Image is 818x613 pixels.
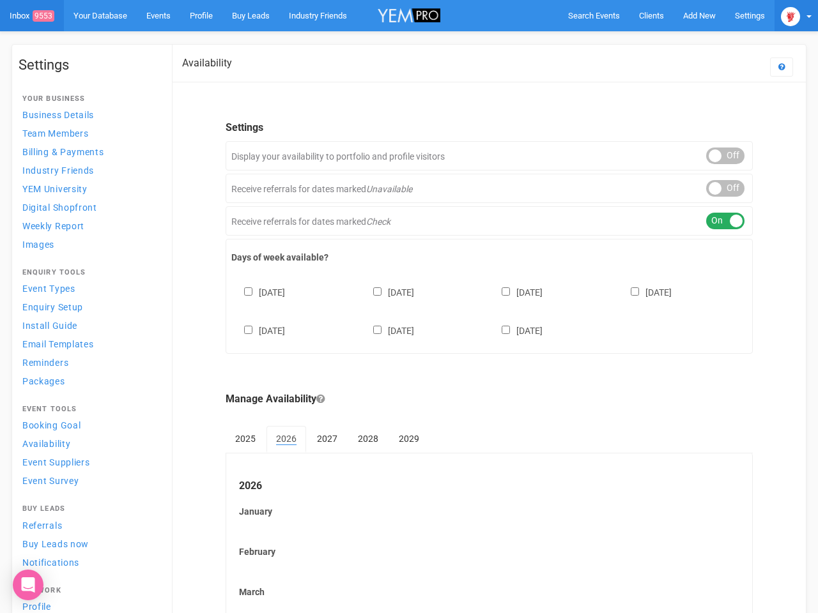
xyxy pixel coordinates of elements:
[19,162,159,179] a: Industry Friends
[244,287,252,296] input: [DATE]
[19,143,159,160] a: Billing & Payments
[19,180,159,197] a: YEM University
[19,298,159,315] a: Enquiry Setup
[19,554,159,571] a: Notifications
[19,416,159,434] a: Booking Goal
[360,285,414,299] label: [DATE]
[366,216,390,227] em: Check
[226,174,753,203] div: Receive referrals for dates marked
[22,321,77,331] span: Install Guide
[348,426,388,451] a: 2028
[19,280,159,297] a: Event Types
[389,426,429,451] a: 2029
[22,95,155,103] h4: Your Business
[239,586,739,598] label: March
[502,287,510,296] input: [DATE]
[19,435,159,452] a: Availability
[19,535,159,552] a: Buy Leads now
[19,453,159,471] a: Event Suppliers
[19,57,159,73] h1: Settings
[639,11,664,20] span: Clients
[22,128,88,139] span: Team Members
[489,285,543,299] label: [DATE]
[13,570,43,600] div: Open Intercom Messenger
[22,221,84,231] span: Weekly Report
[22,439,70,449] span: Availability
[19,372,159,390] a: Packages
[226,392,753,407] legend: Manage Availability
[22,376,65,386] span: Packages
[19,472,159,489] a: Event Survey
[489,323,543,337] label: [DATE]
[360,323,414,337] label: [DATE]
[22,405,155,413] h4: Event Tools
[19,354,159,371] a: Reminders
[502,326,510,334] input: [DATE]
[182,57,232,69] h2: Availability
[266,426,306,453] a: 2026
[22,110,94,120] span: Business Details
[33,10,54,22] span: 9553
[22,184,88,194] span: YEM University
[226,121,753,135] legend: Settings
[231,285,285,299] label: [DATE]
[239,479,739,494] legend: 2026
[19,517,159,534] a: Referrals
[22,269,155,276] h4: Enquiry Tools
[22,420,81,430] span: Booking Goal
[19,335,159,352] a: Email Templates
[19,125,159,142] a: Team Members
[22,476,79,486] span: Event Survey
[244,326,252,334] input: [DATE]
[226,426,265,451] a: 2025
[22,587,155,594] h4: Network
[226,206,753,236] div: Receive referrals for dates marked
[22,339,94,349] span: Email Templates
[231,323,285,337] label: [DATE]
[307,426,347,451] a: 2027
[366,184,412,194] em: Unavailable
[373,287,382,296] input: [DATE]
[22,239,54,250] span: Images
[22,557,79,568] span: Notifications
[19,317,159,334] a: Install Guide
[19,199,159,216] a: Digital Shopfront
[781,7,800,26] img: open-uri20250107-2-1pbi2ie
[22,147,104,157] span: Billing & Payments
[22,284,75,294] span: Event Types
[226,141,753,170] div: Display your availability to portfolio and profile visitors
[231,251,747,264] label: Days of week available?
[631,287,639,296] input: [DATE]
[19,106,159,123] a: Business Details
[22,358,68,368] span: Reminders
[239,505,739,518] label: January
[22,202,97,213] span: Digital Shopfront
[618,285,672,299] label: [DATE]
[239,545,739,558] label: February
[373,326,382,334] input: [DATE]
[568,11,620,20] span: Search Events
[22,302,83,312] span: Enquiry Setup
[22,457,90,467] span: Event Suppliers
[22,505,155,513] h4: Buy Leads
[683,11,716,20] span: Add New
[19,236,159,253] a: Images
[19,217,159,234] a: Weekly Report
